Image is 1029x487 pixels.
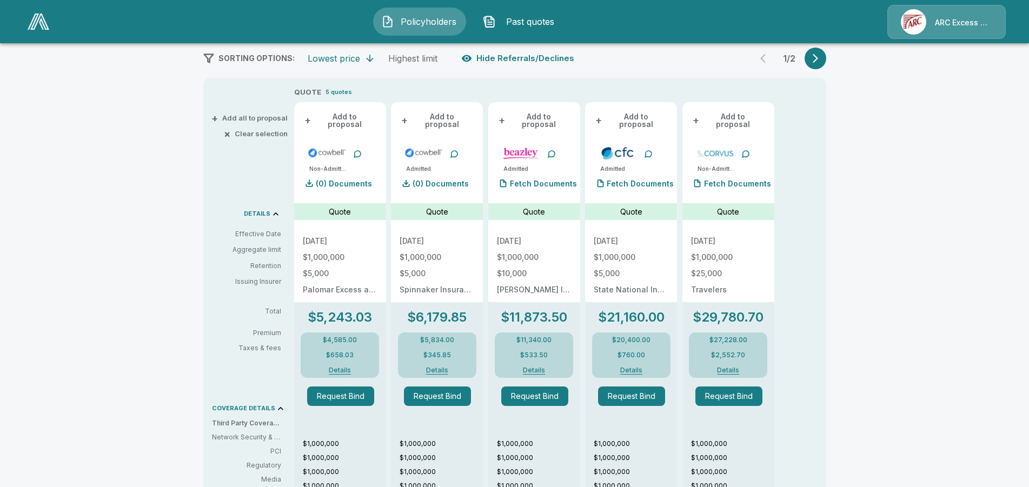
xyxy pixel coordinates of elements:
[691,270,766,277] p: $25,000
[695,145,735,161] img: corvuscybersurplus
[501,386,568,406] button: Request Bind
[691,111,766,130] button: +Add to proposal
[307,386,374,406] button: Request Bind
[598,311,665,324] p: $21,160.00
[691,453,774,463] p: $1,000,000
[499,117,505,124] span: +
[516,337,552,343] p: $11,340.00
[303,439,386,449] p: $1,000,000
[887,5,1006,39] a: Agency IconARC Excess & Surplus
[935,17,992,28] p: ARC Excess & Surplus
[212,418,290,428] p: Third Party Coverage
[497,453,580,463] p: $1,000,000
[459,48,579,69] button: Hide Referrals/Declines
[497,467,580,477] p: $1,000,000
[691,439,774,449] p: $1,000,000
[704,180,771,188] p: Fetch Documents
[497,111,572,130] button: +Add to proposal
[224,130,230,137] span: ×
[595,117,602,124] span: +
[598,145,638,161] img: cfccyberadmitted
[303,467,386,477] p: $1,000,000
[316,367,364,373] button: Details
[303,453,386,463] p: $1,000,000
[598,386,665,406] button: Request Bind
[294,87,321,98] p: QUOTE
[400,111,474,130] button: +Add to proposal
[400,286,474,293] p: Spinnaker Insurance Company NAIC #24376, AM Best "A-" (Excellent) Rated.
[709,337,747,343] p: $27,228.00
[607,367,655,373] button: Details
[212,229,281,239] p: Effective Date
[212,475,281,484] p: Media: When your content triggers legal action against you (e.g. - libel, plagiarism)
[501,145,541,161] img: beazleycyber
[212,308,290,315] p: Total
[304,117,311,124] span: +
[594,439,677,449] p: $1,000,000
[711,352,745,358] p: $2,552.70
[901,9,926,35] img: Agency Icon
[212,432,281,442] p: Network Security & Privacy Liability: Third party liability costs
[404,386,479,406] span: Request Bind
[406,165,431,173] p: Admitted
[691,286,766,293] p: Travelers
[212,345,290,351] p: Taxes & fees
[594,286,668,293] p: State National Insurance Company Inc.
[520,352,548,358] p: $533.50
[607,180,674,188] p: Fetch Documents
[308,53,360,64] div: Lowest price
[501,386,576,406] span: Request Bind
[717,206,739,217] p: Quote
[523,206,545,217] p: Quote
[381,15,394,28] img: Policyholders Icon
[497,286,572,293] p: Beazley Insurance Company, Inc.
[226,130,288,137] button: ×Clear selection
[323,337,357,343] p: $4,585.00
[501,311,567,324] p: $11,873.50
[594,467,677,477] p: $1,000,000
[695,386,770,406] span: Request Bind
[594,237,668,245] p: [DATE]
[399,15,458,28] span: Policyholders
[400,270,474,277] p: $5,000
[303,270,377,277] p: $5,000
[214,115,288,122] button: +Add all to proposal
[503,165,528,173] p: Admitted
[303,111,377,130] button: +Add to proposal
[475,8,568,36] button: Past quotes IconPast quotes
[691,253,766,261] p: $1,000,000
[308,311,372,324] p: $5,243.03
[373,8,466,36] button: Policyholders IconPolicyholders
[420,337,454,343] p: $5,834.00
[497,439,580,449] p: $1,000,000
[212,446,281,456] p: PCI: Covers fines or penalties imposed by banks or credit card companies
[698,165,735,173] p: Non-Admitted
[423,352,451,358] p: $345.85
[693,311,764,324] p: $29,780.70
[244,211,270,217] p: DETAILS
[307,386,382,406] span: Request Bind
[212,461,281,470] p: Regulatory: In case you're fined by regulators (e.g., for breaching consumer privacy)
[212,261,281,271] p: Retention
[594,453,677,463] p: $1,000,000
[691,237,766,245] p: [DATE]
[316,180,372,188] p: (0) Documents
[497,253,572,261] p: $1,000,000
[407,311,467,324] p: $6,179.85
[400,467,483,477] p: $1,000,000
[510,367,558,373] button: Details
[594,253,668,261] p: $1,000,000
[413,180,469,188] p: (0) Documents
[28,14,49,30] img: AA Logo
[212,405,275,411] p: COVERAGE DETAILS
[413,367,461,373] button: Details
[303,237,377,245] p: [DATE]
[598,386,673,406] span: Request Bind
[426,206,448,217] p: Quote
[326,352,354,358] p: $658.03
[500,15,560,28] span: Past quotes
[483,15,496,28] img: Past quotes Icon
[691,467,774,477] p: $1,000,000
[497,270,572,277] p: $10,000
